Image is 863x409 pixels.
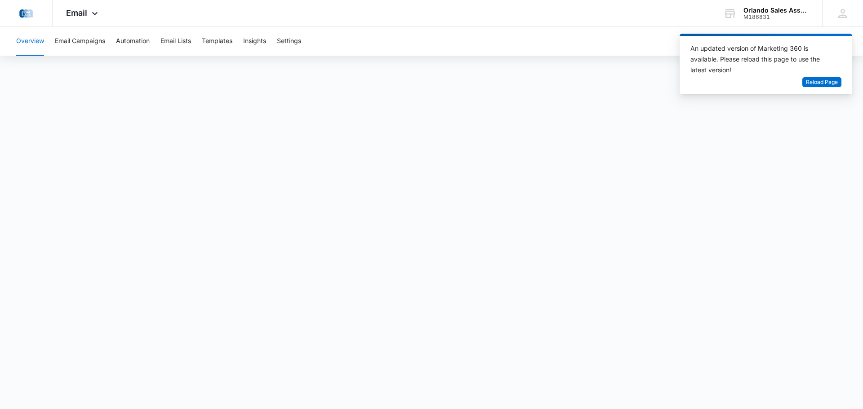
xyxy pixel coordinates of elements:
span: Email [66,8,87,18]
div: An updated version of Marketing 360 is available. Please reload this page to use the latest version! [690,43,831,75]
button: Automation [116,27,150,56]
div: account id [743,14,809,20]
button: Settings [277,27,301,56]
button: Insights [243,27,266,56]
button: Templates [202,27,232,56]
img: Orlando Sales Associates Inc. [18,5,34,22]
button: Email Campaigns [55,27,105,56]
button: Overview [16,27,44,56]
button: Email Lists [160,27,191,56]
button: Reload Page [802,77,841,88]
div: account name [743,7,809,14]
span: Reload Page [806,78,838,87]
